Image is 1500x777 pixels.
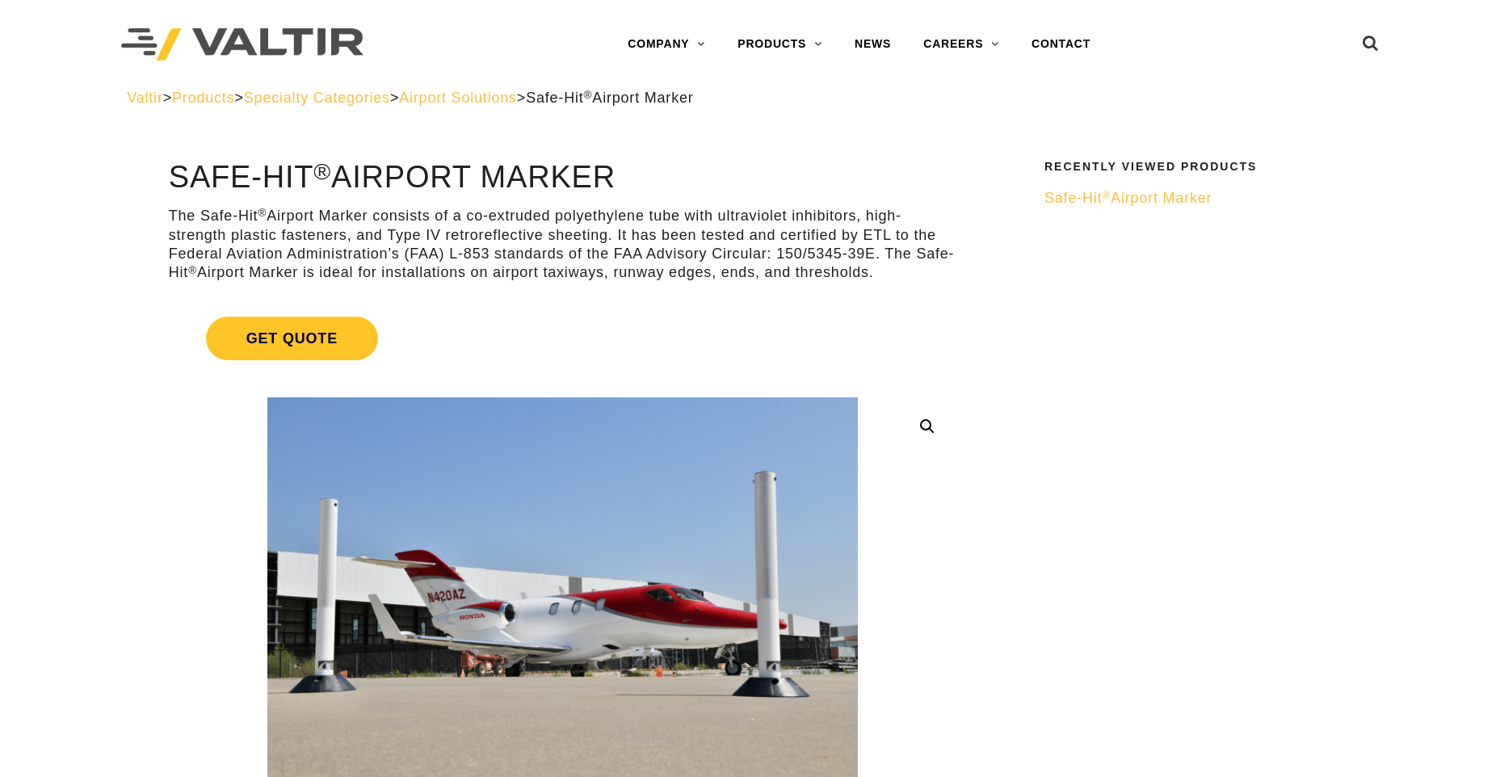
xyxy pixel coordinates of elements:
[244,90,390,106] a: Specialty Categories
[169,207,956,283] p: The Safe-Hit Airport Marker consists of a co-extruded polyethylene tube with ultraviolet inhibito...
[169,161,956,195] h1: Safe-Hit Airport Marker
[721,28,838,61] a: PRODUCTS
[127,89,1373,107] div: > > > >
[169,297,956,380] a: Get Quote
[907,28,1015,61] a: CAREERS
[611,28,721,61] a: COMPANY
[206,317,378,360] span: Get Quote
[127,90,162,106] a: Valtir
[838,28,907,61] a: NEWS
[258,207,267,219] sup: ®
[172,90,234,106] a: Products
[1044,189,1363,208] a: Safe-Hit®Airport Marker
[584,89,593,101] sup: ®
[1102,189,1111,201] sup: ®
[188,264,197,276] sup: ®
[526,90,693,106] span: Safe-Hit Airport Marker
[399,90,517,106] a: Airport Solutions
[1044,161,1363,173] h2: Recently Viewed Products
[1015,28,1107,61] a: CONTACT
[313,158,331,184] sup: ®
[121,28,363,61] img: Valtir
[1044,190,1212,206] span: Safe-Hit Airport Marker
